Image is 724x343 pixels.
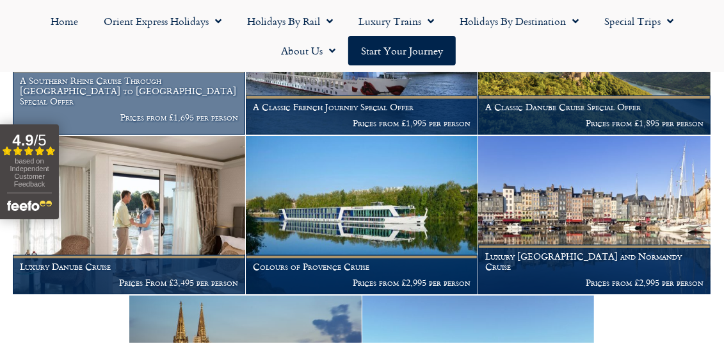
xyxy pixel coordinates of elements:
[485,278,704,288] p: Prices from £2,995 per person
[447,6,591,36] a: Holidays by Destination
[20,112,238,122] p: Prices from £1,695 per person
[253,118,471,128] p: Prices from £1,995 per person
[246,136,479,295] a: Colours of Provence Cruise Prices from £2,995 per person
[253,262,471,272] h1: Colours of Provence Cruise
[20,76,238,106] h1: A Southern Rhine Cruise Through [GEOGRAPHIC_DATA] to [GEOGRAPHIC_DATA] Special Offer
[91,6,234,36] a: Orient Express Holidays
[348,36,456,65] a: Start your Journey
[234,6,346,36] a: Holidays by Rail
[485,102,704,112] h1: A Classic Danube Cruise Special Offer
[478,136,711,295] a: Luxury [GEOGRAPHIC_DATA] and Normandy Cruise Prices from £2,995 per person
[20,262,238,272] h1: Luxury Danube Cruise
[268,36,348,65] a: About Us
[253,278,471,288] p: Prices from £2,995 per person
[38,6,91,36] a: Home
[346,6,447,36] a: Luxury Trains
[485,251,704,272] h1: Luxury [GEOGRAPHIC_DATA] and Normandy Cruise
[253,102,471,112] h1: A Classic French Journey Special Offer
[13,136,246,295] a: Luxury Danube Cruise Prices From £3,495 per person
[20,278,238,288] p: Prices From £3,495 per person
[6,6,718,65] nav: Menu
[591,6,686,36] a: Special Trips
[485,118,704,128] p: Prices from £1,895 per person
